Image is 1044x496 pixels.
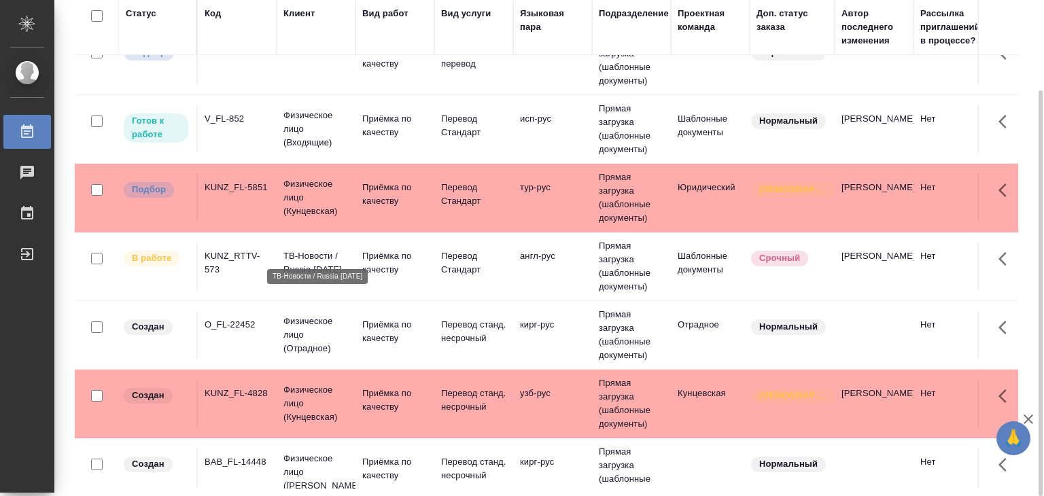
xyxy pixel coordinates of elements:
p: Приёмка по качеству [362,387,428,414]
button: Здесь прячутся важные кнопки [990,105,1023,138]
td: кирг-рус [513,311,592,359]
span: 🙏 [1002,424,1025,453]
p: Приёмка по качеству [362,249,428,277]
p: Создан [132,320,164,334]
p: Физическое лицо ([PERSON_NAME]) [283,452,349,493]
p: Создан [132,389,164,402]
div: Заказ еще не согласован с клиентом, искать исполнителей рано [122,387,190,405]
td: [PERSON_NAME] [835,380,913,427]
div: Автор последнего изменения [841,7,907,48]
div: V_FL-852 [205,112,270,126]
div: Исполнитель выполняет работу [122,249,190,268]
td: узб-рус [513,380,592,427]
td: исп-рус [513,105,592,153]
button: Здесь прячутся важные кнопки [990,243,1023,275]
p: Физическое лицо (Отрадное) [283,315,349,355]
td: Нет [913,37,992,84]
td: [PERSON_NAME] [835,37,913,84]
p: Нормальный [759,320,818,334]
td: Нет [913,380,992,427]
td: англ-рус [513,243,592,290]
td: Кунцевская [671,380,750,427]
td: англ-рус [513,37,592,84]
p: Физическое лицо (Кунцевская) [283,383,349,424]
p: Приёмка по качеству [362,318,428,345]
p: Технический перевод [441,43,506,71]
div: Исполнитель может приступить к работе [122,112,190,144]
p: Перевод станд. несрочный [441,387,506,414]
td: Прямая загрузка (шаблонные документы) [592,95,671,163]
p: Физическое лицо (Входящие) [283,109,349,149]
p: В работе [132,251,171,265]
p: Перевод Стандарт [441,112,506,139]
div: Рассылка приглашений в процессе? [920,7,986,48]
td: [PERSON_NAME] [835,174,913,222]
td: [PERSON_NAME] [835,105,913,153]
td: Нет [913,448,992,496]
div: KUNZ_FL-4828 [205,387,270,400]
p: Нормальный [759,457,818,471]
div: KUNZ_FL-5851 [205,181,270,194]
div: O_FL-22452 [205,318,270,332]
p: Перевод Стандарт [441,181,506,208]
p: Приёмка по качеству [362,181,428,208]
div: KUNZ_RTTV-573 [205,249,270,277]
button: Здесь прячутся важные кнопки [990,174,1023,207]
div: Код [205,7,221,20]
div: Статус [126,7,156,20]
td: Нет [913,174,992,222]
p: Нормальный [759,114,818,128]
div: Клиент [283,7,315,20]
div: Заказ еще не согласован с клиентом, искать исполнителей рано [122,318,190,336]
div: BAB_FL-14448 [205,455,270,469]
td: кирг-рус [513,448,592,496]
p: Создан [132,457,164,471]
p: Приёмка по качеству [362,455,428,482]
div: Заказ еще не согласован с клиентом, искать исполнителей рано [122,455,190,474]
div: Языковая пара [520,7,585,34]
div: Проектная команда [678,7,743,34]
p: Подбор [132,183,166,196]
td: Прямая загрузка (шаблонные документы) [592,232,671,300]
div: Вид услуги [441,7,491,20]
p: Перевод станд. несрочный [441,455,506,482]
td: Шаблонные документы [671,243,750,290]
td: Прямая загрузка (шаблонные документы) [592,26,671,94]
p: Приёмка по качеству [362,112,428,139]
td: [PERSON_NAME] [835,243,913,290]
p: Перевод станд. несрочный [441,318,506,345]
p: Физическое лицо (Кунцевская) [283,177,349,218]
button: Здесь прячутся важные кнопки [990,311,1023,344]
td: Юридический [671,174,750,222]
div: Подразделение [599,7,669,20]
div: Доп. статус заказа [756,7,828,34]
div: Вид работ [362,7,408,20]
p: Перевод Стандарт [441,249,506,277]
td: Нет [913,243,992,290]
td: Прямая загрузка (шаблонные документы) [592,370,671,438]
td: Прямая загрузка (шаблонные документы) [592,164,671,232]
button: Здесь прячутся важные кнопки [990,448,1023,481]
td: Прямая загрузка (шаблонные документы) [592,301,671,369]
p: ТВ-Новости / Russia [DATE] [283,249,349,277]
td: Шаблонные документы [671,105,750,153]
p: Срочный [759,251,800,265]
button: Здесь прячутся важные кнопки [990,380,1023,412]
div: Можно подбирать исполнителей [122,181,190,199]
td: тур-рус [513,174,592,222]
p: Готов к работе [132,114,180,141]
p: Приёмка по качеству [362,43,428,71]
td: Нет [913,105,992,153]
td: Отрадное [671,311,750,359]
p: [DEMOGRAPHIC_DATA] [759,389,827,402]
td: Нет [913,311,992,359]
td: Технический [671,37,750,84]
button: 🙏 [996,421,1030,455]
p: [DEMOGRAPHIC_DATA] [759,183,827,196]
